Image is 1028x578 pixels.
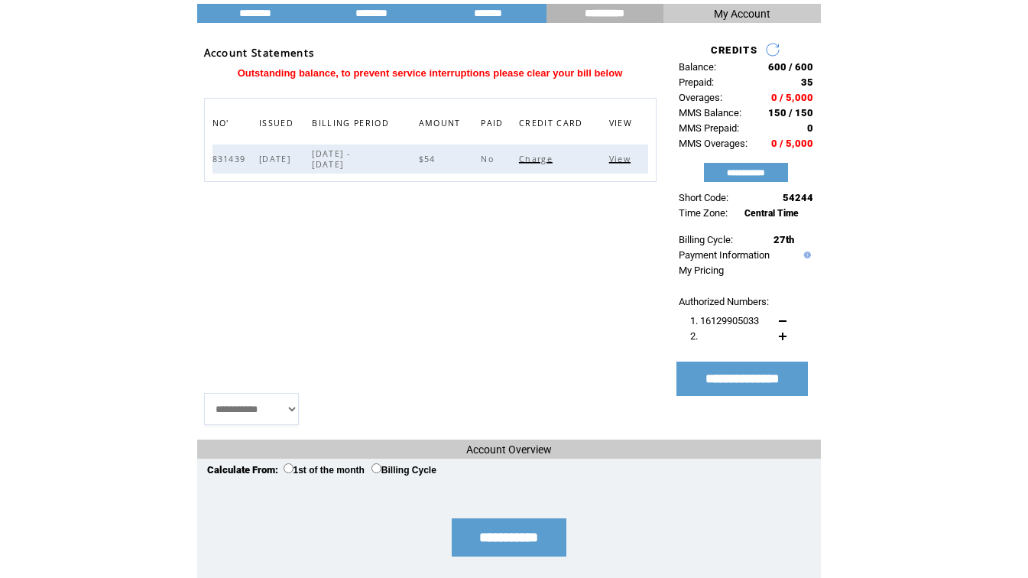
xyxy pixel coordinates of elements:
[773,234,794,245] span: 27th
[204,46,315,60] span: Account Statements
[801,76,813,88] span: 35
[690,330,698,342] span: 2.
[481,154,498,164] span: No
[371,465,436,476] label: Billing Cycle
[679,192,728,203] span: Short Code:
[466,443,552,456] span: Account Overview
[679,296,769,307] span: Authorized Numbers:
[212,154,250,164] span: 831439
[783,192,813,203] span: 54244
[771,92,813,103] span: 0 / 5,000
[744,208,799,219] span: Central Time
[212,118,233,127] a: NO'
[679,207,728,219] span: Time Zone:
[481,118,507,127] a: PAID
[679,122,739,134] span: MMS Prepaid:
[419,118,465,127] a: AMOUNT
[371,463,381,473] input: Billing Cycle
[609,154,634,163] a: View
[679,61,716,73] span: Balance:
[679,265,724,276] a: My Pricing
[679,249,770,261] a: Payment Information
[259,154,294,164] span: [DATE]
[259,118,297,127] a: ISSUED
[419,154,439,164] span: $54
[212,114,233,136] span: NO'
[609,114,636,136] span: VIEW
[312,114,393,136] span: BILLING PERIOD
[312,148,350,170] span: [DATE] - [DATE]
[679,76,714,88] span: Prepaid:
[259,114,297,136] span: ISSUED
[807,122,813,134] span: 0
[768,107,813,119] span: 150 / 150
[711,44,757,56] span: CREDITS
[481,114,507,136] span: PAID
[284,463,293,473] input: 1st of the month
[519,114,587,136] span: CREDIT CARD
[609,154,634,164] span: Click to view this bill
[519,154,556,164] span: Click to charge this bill
[419,114,465,136] span: AMOUNT
[679,107,741,119] span: MMS Balance:
[679,234,733,245] span: Billing Cycle:
[714,8,770,20] span: My Account
[679,138,747,149] span: MMS Overages:
[238,67,623,79] span: Outstanding balance, to prevent service interruptions please clear your bill below
[690,315,759,326] span: 1. 16129905033
[771,138,813,149] span: 0 / 5,000
[768,61,813,73] span: 600 / 600
[679,92,722,103] span: Overages:
[519,154,556,163] a: Charge
[312,118,393,127] a: BILLING PERIOD
[800,252,811,258] img: help.gif
[207,464,278,476] span: Calculate From:
[284,465,365,476] label: 1st of the month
